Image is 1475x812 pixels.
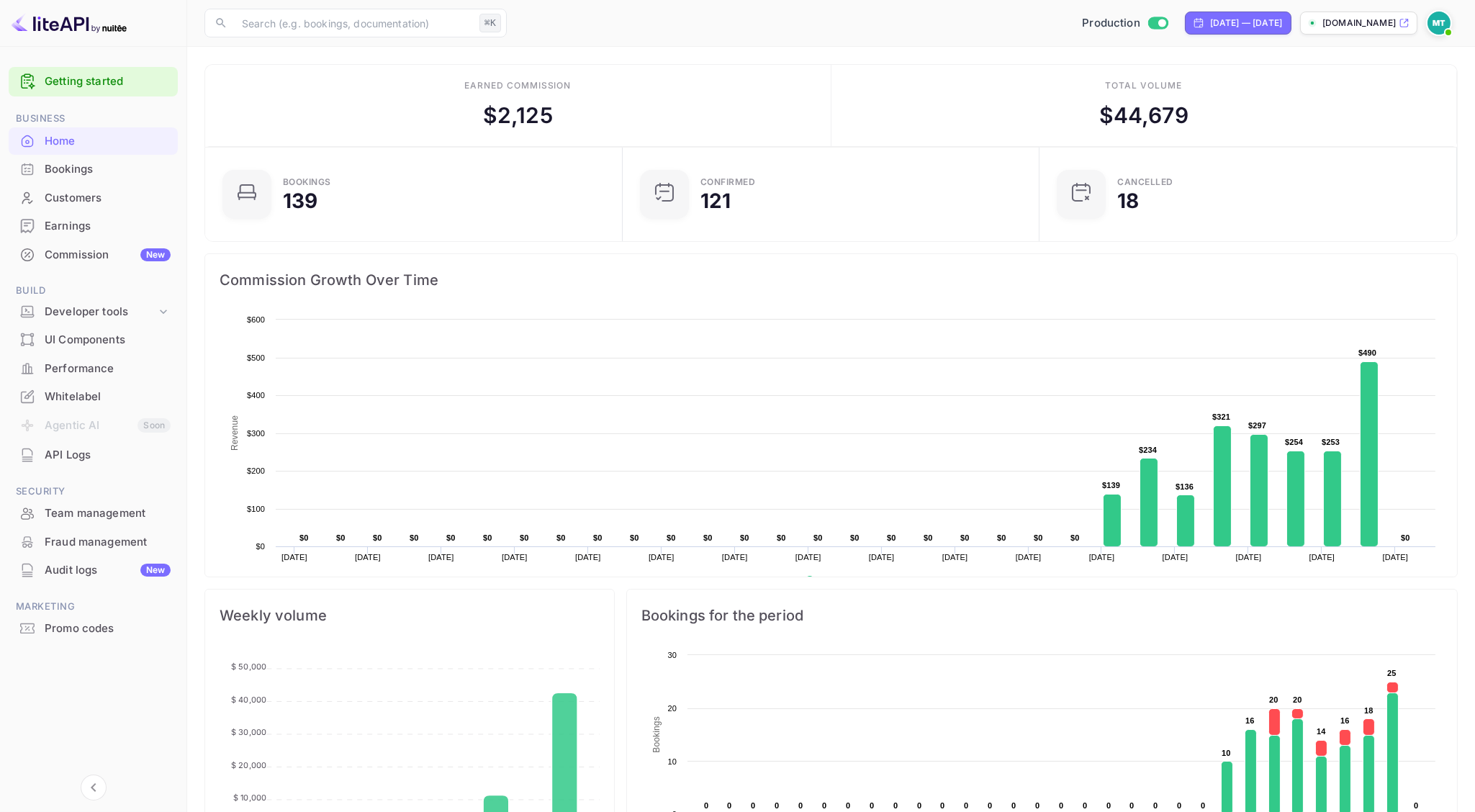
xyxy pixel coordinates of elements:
[9,355,178,382] a: Performance
[9,528,178,555] a: Fraud management
[960,533,970,542] text: $0
[775,801,779,810] text: 0
[9,241,178,269] div: CommissionNew
[45,534,171,551] div: Fraud management
[798,801,803,810] text: 0
[299,533,309,542] text: $0
[220,604,600,627] span: Weekly volume
[1210,17,1282,30] div: [DATE] — [DATE]
[822,801,826,810] text: 0
[520,533,529,542] text: $0
[1293,695,1302,704] text: 20
[9,500,178,528] div: Team management
[81,775,107,800] button: Collapse navigation
[593,533,603,542] text: $0
[846,801,850,810] text: 0
[1011,801,1016,810] text: 0
[9,383,178,410] a: Whitelabel
[649,553,675,561] text: [DATE]
[410,533,419,542] text: $0
[9,127,178,154] a: Home
[231,727,266,737] tspan: $ 30,000
[247,315,265,324] text: $600
[1117,191,1139,211] div: 18
[9,528,178,556] div: Fraud management
[9,155,178,182] a: Bookings
[1401,533,1410,542] text: $0
[231,662,266,672] tspan: $ 50,000
[722,553,748,561] text: [DATE]
[1269,695,1278,704] text: 20
[9,241,178,268] a: CommissionNew
[1322,438,1340,446] text: $253
[751,801,755,810] text: 0
[45,247,171,263] div: Commission
[813,533,823,542] text: $0
[917,801,921,810] text: 0
[870,801,874,810] text: 0
[12,12,127,35] img: LiteAPI logo
[1163,553,1188,561] text: [DATE]
[9,67,178,96] div: Getting started
[700,178,756,186] div: Confirmed
[220,269,1443,292] span: Commission Growth Over Time
[1383,553,1409,561] text: [DATE]
[575,553,601,561] text: [DATE]
[556,533,566,542] text: $0
[1082,15,1140,32] span: Production
[9,326,178,354] div: UI Components
[703,533,713,542] text: $0
[9,615,178,643] div: Promo codes
[231,695,266,705] tspan: $ 40,000
[9,212,178,240] div: Earnings
[819,576,856,586] text: Revenue
[256,542,265,551] text: $0
[893,801,898,810] text: 0
[9,184,178,211] a: Customers
[45,133,171,150] div: Home
[1248,421,1266,430] text: $297
[997,533,1006,542] text: $0
[1177,801,1181,810] text: 0
[1340,716,1350,725] text: 16
[140,564,171,577] div: New
[45,505,171,522] div: Team management
[45,332,171,348] div: UI Components
[373,533,382,542] text: $0
[1105,79,1182,92] div: Total volume
[9,127,178,155] div: Home
[479,14,501,32] div: ⌘K
[281,553,307,561] text: [DATE]
[45,304,156,320] div: Developer tools
[1236,553,1262,561] text: [DATE]
[247,505,265,513] text: $100
[247,429,265,438] text: $300
[446,533,456,542] text: $0
[1076,15,1173,32] div: Switch to Sandbox mode
[1070,533,1080,542] text: $0
[1322,17,1396,30] p: [DOMAIN_NAME]
[45,361,171,377] div: Performance
[940,801,944,810] text: 0
[45,447,171,464] div: API Logs
[667,651,677,659] text: 30
[9,556,178,585] div: Audit logsNew
[1139,446,1158,454] text: $234
[483,533,492,542] text: $0
[9,111,178,127] span: Business
[9,212,178,239] a: Earnings
[9,441,178,469] div: API Logs
[1176,482,1194,491] text: $136
[1387,669,1397,677] text: 25
[1083,801,1087,810] text: 0
[45,190,171,207] div: Customers
[45,621,171,637] div: Promo codes
[9,326,178,353] a: UI Components
[964,801,968,810] text: 0
[502,553,528,561] text: [DATE]
[1129,801,1134,810] text: 0
[1201,801,1205,810] text: 0
[924,533,933,542] text: $0
[9,441,178,468] a: API Logs
[45,562,171,579] div: Audit logs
